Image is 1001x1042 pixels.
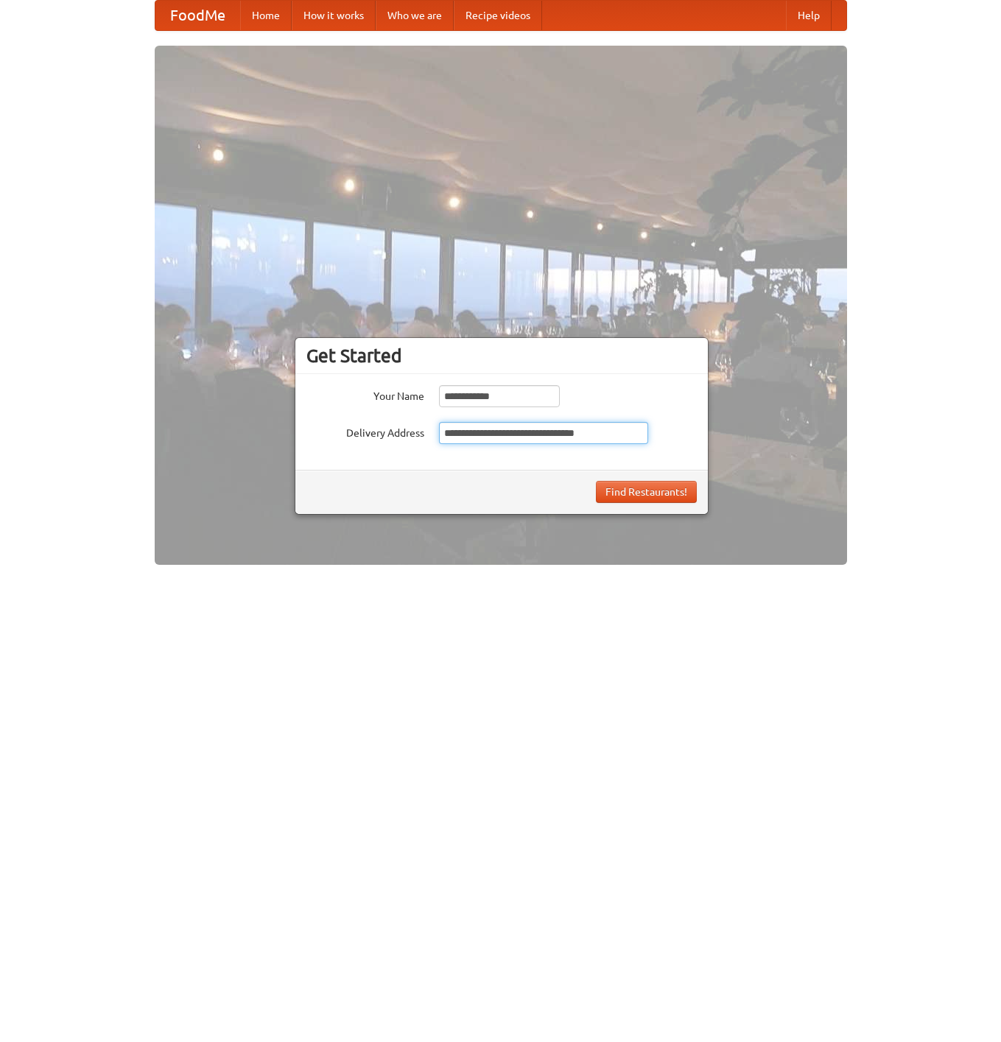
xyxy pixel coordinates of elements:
button: Find Restaurants! [596,481,697,503]
label: Delivery Address [306,422,424,440]
a: How it works [292,1,376,30]
h3: Get Started [306,345,697,367]
label: Your Name [306,385,424,404]
a: Home [240,1,292,30]
a: Who we are [376,1,454,30]
a: FoodMe [155,1,240,30]
a: Help [786,1,832,30]
a: Recipe videos [454,1,542,30]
